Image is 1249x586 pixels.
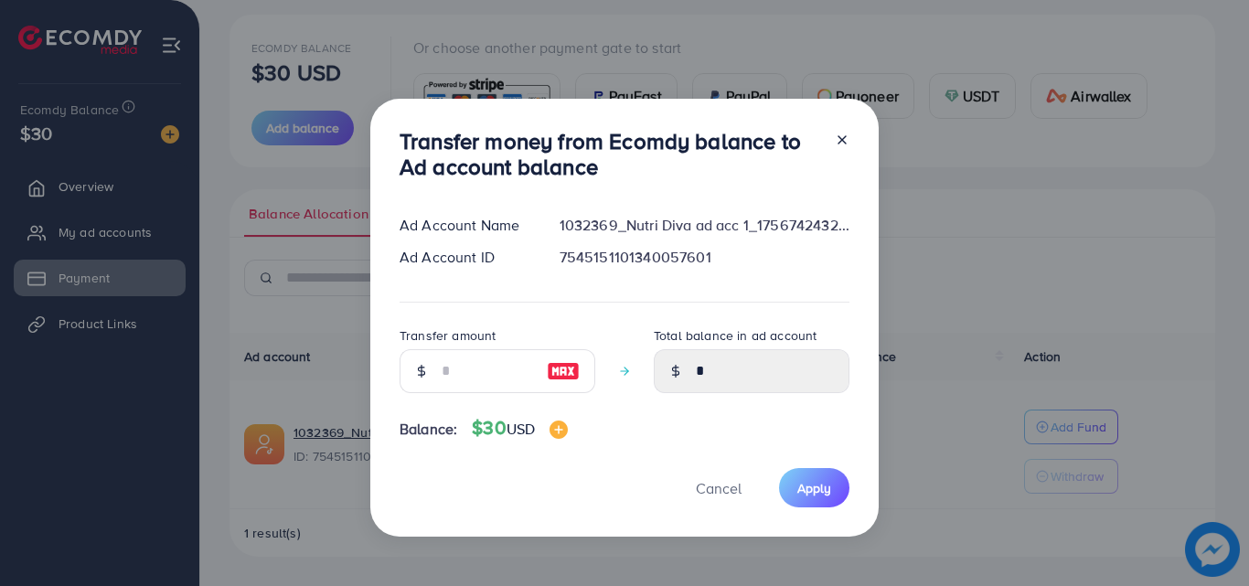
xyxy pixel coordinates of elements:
[400,128,820,181] h3: Transfer money from Ecomdy balance to Ad account balance
[472,417,568,440] h4: $30
[385,215,545,236] div: Ad Account Name
[779,468,849,507] button: Apply
[400,419,457,440] span: Balance:
[400,326,496,345] label: Transfer amount
[545,247,864,268] div: 7545151101340057601
[696,478,742,498] span: Cancel
[385,247,545,268] div: Ad Account ID
[654,326,817,345] label: Total balance in ad account
[545,215,864,236] div: 1032369_Nutri Diva ad acc 1_1756742432079
[547,360,580,382] img: image
[550,421,568,439] img: image
[673,468,764,507] button: Cancel
[507,419,535,439] span: USD
[797,479,831,497] span: Apply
